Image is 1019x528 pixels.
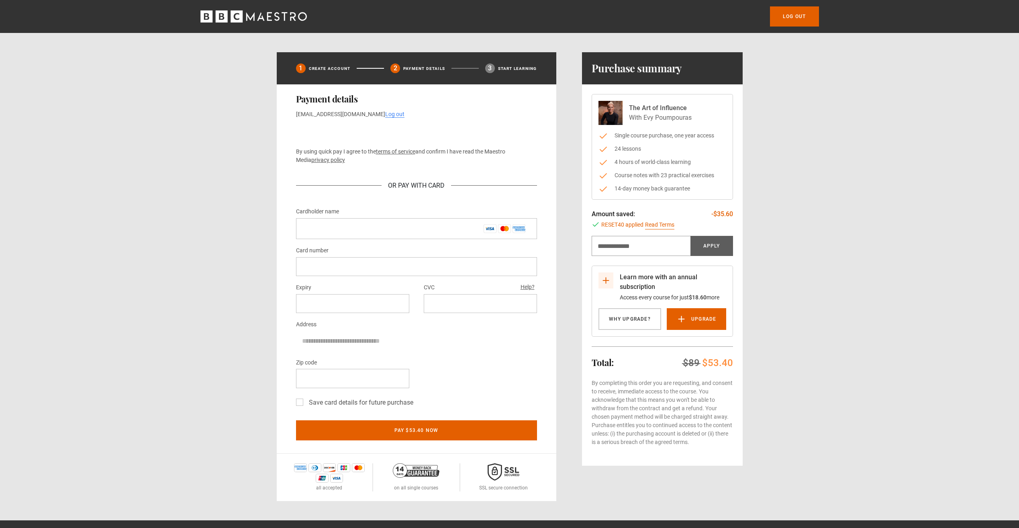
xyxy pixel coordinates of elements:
[479,484,528,491] p: SSL secure connection
[598,184,726,193] li: 14-day money back guarantee
[316,474,329,483] img: unionpay
[689,294,707,301] span: $18.60
[296,147,537,164] p: By using quick pay I agree to the and confirm I have read the Maestro Media
[296,207,339,217] label: Cardholder name
[598,145,726,153] li: 24 lessons
[302,263,531,270] iframe: Secure card number input frame
[598,158,726,166] li: 4 hours of world-class learning
[296,283,311,293] label: Expiry
[683,357,700,368] span: $89
[376,148,415,155] a: terms of service
[296,358,317,368] label: Zip code
[403,65,445,72] p: Payment details
[629,113,692,123] p: With Evy Poumpouras
[311,157,345,163] a: privacy policy
[690,236,733,256] button: Apply
[430,300,531,307] iframe: Secure CVC input frame
[382,181,451,190] div: Or Pay With Card
[629,103,692,113] p: The Art of Influence
[337,463,350,472] img: jcb
[352,463,365,472] img: mastercard
[770,6,819,27] a: Log out
[308,463,321,472] img: diners
[620,272,726,292] p: Learn more with an annual subscription
[711,209,733,219] p: -$35.60
[296,110,537,119] p: [EMAIL_ADDRESS][DOMAIN_NAME]
[592,209,635,219] p: Amount saved:
[702,357,733,368] span: $53.40
[294,463,307,472] img: amex
[296,420,537,440] button: Pay $53.40 now
[323,463,336,472] img: discover
[498,65,537,72] p: Start learning
[620,293,726,302] p: Access every course for just more
[645,221,674,229] a: Read Terms
[302,375,403,382] iframe: Secure postal code input frame
[330,474,343,483] img: visa
[296,320,317,329] label: Address
[393,463,439,478] img: 14-day-money-back-guarantee-42d24aedb5115c0ff13b.png
[394,484,438,491] p: on all single courses
[598,308,661,330] a: Why Upgrade?
[296,125,537,141] iframe: Secure payment button frame
[296,94,537,104] h2: Payment details
[309,65,351,72] p: Create Account
[302,300,403,307] iframe: Secure expiration date input frame
[296,63,306,73] div: 1
[385,111,404,118] a: Log out
[316,484,342,491] p: all accepted
[667,308,726,330] a: Upgrade
[598,131,726,140] li: Single course purchase, one year access
[592,358,614,367] h2: Total:
[485,63,495,73] div: 3
[306,398,413,407] label: Save card details for future purchase
[296,246,329,256] label: Card number
[390,63,400,73] div: 2
[592,379,733,446] p: By completing this order you are requesting, and consent to receive, immediate access to the cour...
[424,283,435,293] label: CVC
[601,221,643,229] span: RESET40 applied
[518,282,537,293] button: Help?
[200,10,307,23] svg: BBC Maestro
[598,171,726,180] li: Course notes with 23 practical exercises
[592,62,682,75] h1: Purchase summary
